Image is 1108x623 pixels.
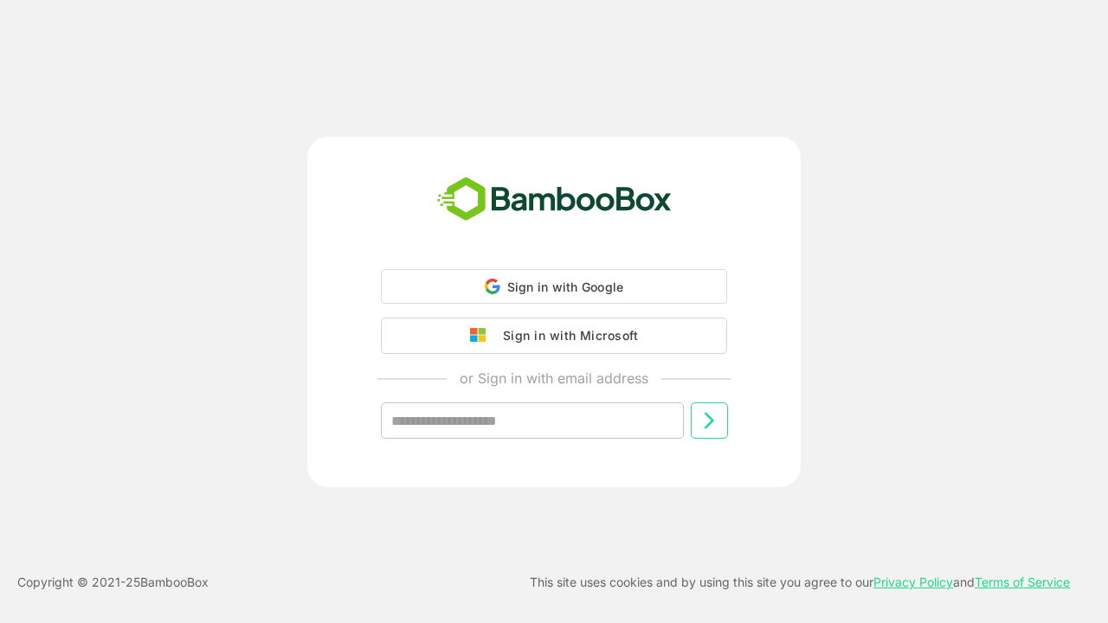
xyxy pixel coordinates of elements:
div: Sign in with Google [381,269,727,304]
div: Sign in with Microsoft [494,324,638,347]
img: google [470,328,494,344]
a: Privacy Policy [873,575,953,589]
img: bamboobox [428,171,681,228]
button: Sign in with Microsoft [381,318,727,354]
p: or Sign in with email address [460,368,648,389]
a: Terms of Service [975,575,1070,589]
span: Sign in with Google [507,279,624,294]
p: Copyright © 2021- 25 BambooBox [17,572,209,593]
p: This site uses cookies and by using this site you agree to our and [530,572,1070,593]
